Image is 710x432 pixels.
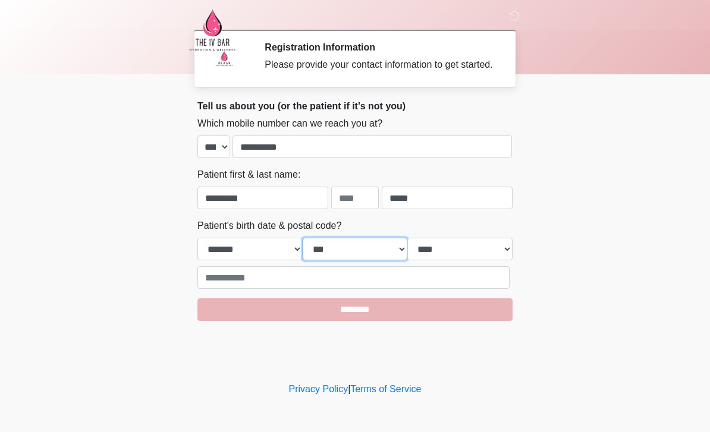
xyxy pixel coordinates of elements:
[186,9,239,51] img: The IV Bar, LLC Logo
[197,116,382,131] label: Which mobile number can we reach you at?
[197,219,341,233] label: Patient's birth date & postal code?
[197,168,300,182] label: Patient first & last name:
[265,58,495,72] div: Please provide your contact information to get started.
[350,384,421,394] a: Terms of Service
[197,100,513,112] h2: Tell us about you (or the patient if it's not you)
[348,384,350,394] a: |
[289,384,348,394] a: Privacy Policy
